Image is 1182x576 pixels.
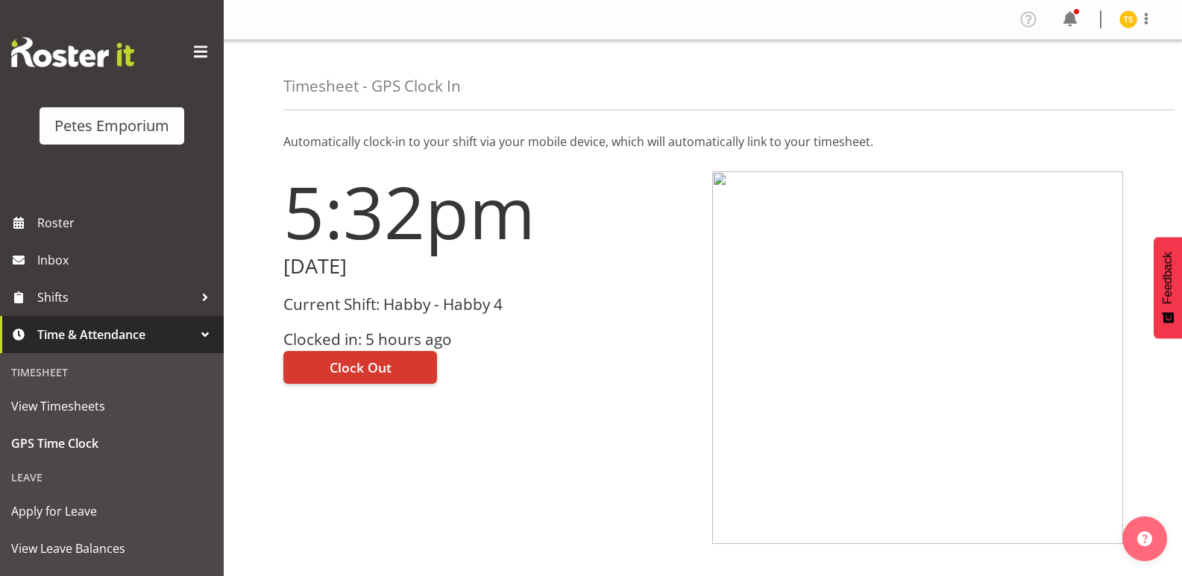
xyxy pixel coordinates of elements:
[11,395,213,417] span: View Timesheets
[283,296,694,313] h3: Current Shift: Habby - Habby 4
[4,387,220,425] a: View Timesheets
[11,500,213,522] span: Apply for Leave
[283,351,437,384] button: Clock Out
[4,462,220,493] div: Leave
[283,255,694,278] h2: [DATE]
[37,323,194,346] span: Time & Attendance
[1154,237,1182,338] button: Feedback - Show survey
[283,171,694,252] h1: 5:32pm
[4,357,220,387] div: Timesheet
[37,212,216,234] span: Roster
[283,133,1122,151] p: Automatically clock-in to your shift via your mobile device, which will automatically link to you...
[1137,531,1152,546] img: help-xxl-2.png
[283,77,461,95] h4: Timesheet - GPS Clock In
[54,115,169,137] div: Petes Emporium
[37,286,194,308] span: Shifts
[11,537,213,560] span: View Leave Balances
[1119,10,1137,28] img: tamara-straker11292.jpg
[4,530,220,567] a: View Leave Balances
[4,425,220,462] a: GPS Time Clock
[11,37,134,67] img: Rosterit website logo
[1161,252,1175,304] span: Feedback
[283,331,694,348] h3: Clocked in: 5 hours ago
[37,249,216,271] span: Inbox
[330,358,392,377] span: Clock Out
[4,493,220,530] a: Apply for Leave
[11,432,213,455] span: GPS Time Clock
